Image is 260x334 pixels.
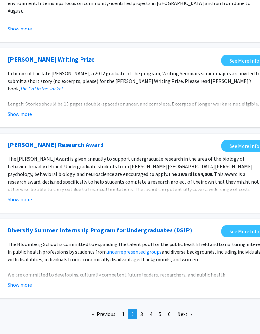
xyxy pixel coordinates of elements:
[122,311,125,317] span: 1
[131,311,134,317] span: 2
[89,309,119,319] a: Previous page
[140,311,143,317] span: 3
[8,225,192,235] a: Opens in a new tab
[8,110,32,118] button: Show more
[8,281,32,289] button: Show more
[20,85,63,92] a: The Cat in the Jacket
[168,311,171,317] span: 6
[150,311,152,317] span: 4
[174,309,196,319] a: Next page
[8,156,253,177] span: The [PERSON_NAME] Award is given annually to support undergraduate research in the area of the bi...
[159,311,161,317] span: 5
[8,196,32,203] button: Show more
[8,25,32,32] button: Show more
[107,249,162,255] a: underrepresented groups
[5,305,27,329] iframe: Chat
[8,55,95,64] a: Opens in a new tab
[168,171,212,177] strong: The award is $4,000
[8,140,104,150] a: Opens in a new tab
